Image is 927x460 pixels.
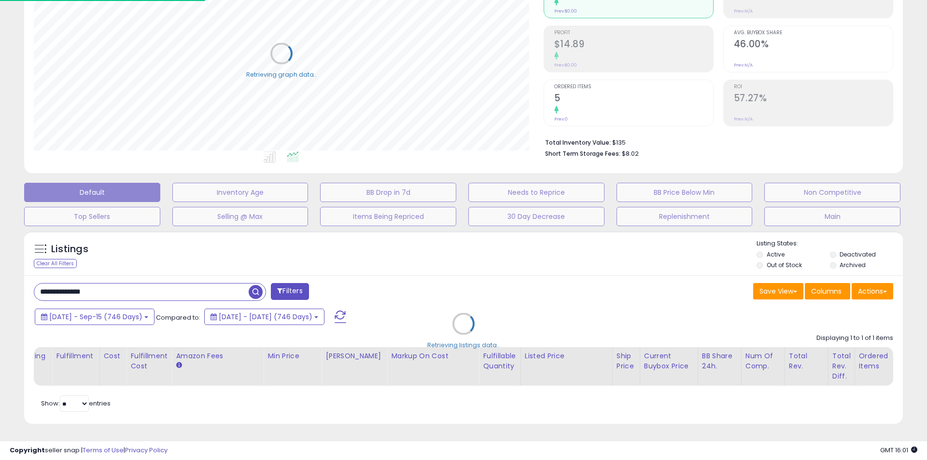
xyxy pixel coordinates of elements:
[554,93,713,106] h2: 5
[880,446,917,455] span: 2025-09-16 16:01 GMT
[617,183,753,202] button: BB Price Below Min
[545,138,611,147] b: Total Inventory Value:
[554,30,713,36] span: Profit
[734,62,753,68] small: Prev: N/A
[622,149,639,158] span: $8.02
[554,84,713,90] span: Ordered Items
[545,149,620,158] b: Short Term Storage Fees:
[554,116,568,122] small: Prev: 0
[734,116,753,122] small: Prev: N/A
[468,183,604,202] button: Needs to Reprice
[764,207,900,226] button: Main
[10,446,45,455] strong: Copyright
[427,340,500,349] div: Retrieving listings data..
[545,136,886,148] li: $135
[24,183,160,202] button: Default
[554,39,713,52] h2: $14.89
[554,62,577,68] small: Prev: $0.00
[734,8,753,14] small: Prev: N/A
[320,183,456,202] button: BB Drop in 7d
[320,207,456,226] button: Items Being Repriced
[83,446,124,455] a: Terms of Use
[172,183,309,202] button: Inventory Age
[125,446,168,455] a: Privacy Policy
[554,8,577,14] small: Prev: $0.00
[734,93,893,106] h2: 57.27%
[172,207,309,226] button: Selling @ Max
[764,183,900,202] button: Non Competitive
[468,207,604,226] button: 30 Day Decrease
[10,446,168,455] div: seller snap | |
[246,70,317,79] div: Retrieving graph data..
[734,39,893,52] h2: 46.00%
[24,207,160,226] button: Top Sellers
[734,84,893,90] span: ROI
[617,207,753,226] button: Replenishment
[734,30,893,36] span: Avg. Buybox Share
